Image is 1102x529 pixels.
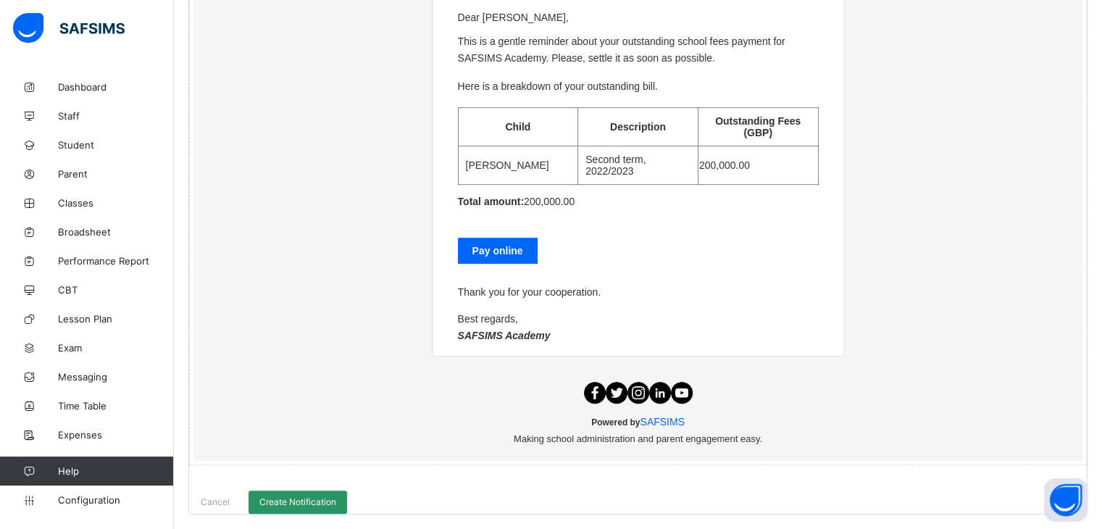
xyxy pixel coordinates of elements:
span: Time Table [58,400,174,412]
p: Best regards, [458,311,819,344]
td: [PERSON_NAME] [458,146,578,184]
span: CBT [58,284,174,296]
b: Powered by [591,417,640,428]
span: Help [58,465,173,477]
a: SAFSIMS [640,416,684,428]
img: twitter_alt.png [606,382,627,404]
p: This is a gentle reminder about your outstanding school fees payment for SAFSIMS Academy. Please,... [458,33,819,67]
th: Description [578,107,698,146]
p: Here is a breakdown of your outstanding bill. [458,78,819,95]
span: Student [58,139,174,151]
span: Create Notification [259,496,336,507]
th: Child [458,107,578,146]
span: Configuration [58,494,173,506]
p: Dear [PERSON_NAME], [458,12,819,23]
span: Performance Report [58,255,174,267]
p: Making school administration and parent engagement easy. [457,433,819,444]
img: instagram_alt.png [627,382,649,404]
span: Dashboard [58,81,174,93]
span: Lesson Plan [58,313,174,325]
span: Messaging [58,371,174,383]
span: Expenses [58,429,174,441]
b: SAFSIMS Academy [458,330,551,341]
p: Thank you for your cooperation. [458,284,819,301]
span: Broadsheet [58,226,174,238]
span: Exam [58,342,174,354]
span: Classes [58,197,174,209]
span: Parent [58,168,174,180]
span: Staff [58,110,174,122]
th: Outstanding Fees (GBP) [698,107,818,146]
td: Second term, 2022/2023 [578,146,698,184]
img: linkedin_alt.png [649,382,671,404]
span: 200,000.00 [524,196,575,207]
img: youtube_alt.png [671,382,693,404]
span: Cancel [201,496,230,507]
b: Total amount: [458,196,525,207]
td: 200,000.00 [698,146,818,184]
img: facebook_alt.png [584,382,606,404]
a: Pay online [458,238,538,264]
button: Open asap [1044,478,1088,522]
img: safsims [13,13,125,43]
